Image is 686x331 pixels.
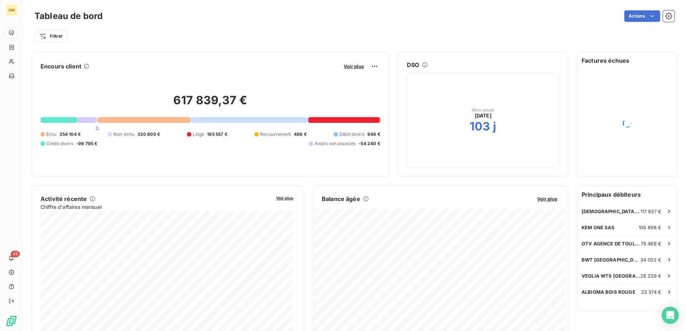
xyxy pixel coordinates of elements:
button: Voir plus [342,63,366,69]
h2: j [493,119,496,134]
span: 117 837 € [640,208,661,214]
span: 79 468 € [641,241,661,246]
span: Débit divers [339,131,365,138]
span: 254 104 € [60,131,81,138]
img: Logo LeanPay [6,315,17,327]
h6: Encours client [41,62,81,71]
div: AM [6,4,17,16]
span: 466 € [294,131,307,138]
span: 105 898 € [639,225,661,230]
span: Voir plus [344,63,364,69]
span: BWT [GEOGRAPHIC_DATA] [582,257,640,263]
span: Avoirs non associés [315,140,356,147]
span: 195 557 € [207,131,227,138]
button: Actions [624,10,660,22]
button: Voir plus [535,196,559,202]
h6: Factures échues [577,52,677,69]
h3: Tableau de bord [34,10,103,23]
span: [DATE] [475,112,492,119]
span: OTV AGENCE DE TOULOUSE [582,241,641,246]
h2: 617 839,37 € [41,93,380,115]
span: Non-échu [113,131,134,138]
h6: DSO [407,61,419,69]
span: KEM ONE SAS [582,225,615,230]
span: 34 002 € [640,257,661,263]
span: Mois actuel [472,108,494,112]
span: 26 239 € [640,273,661,279]
span: -99 795 € [76,140,97,147]
span: VEOLIA WTS [GEOGRAPHIC_DATA] [582,273,640,279]
span: [DEMOGRAPHIC_DATA] SA [582,208,640,214]
span: Recouvrement [260,131,291,138]
h6: Principaux débiteurs [577,186,677,203]
span: 948 € [367,131,380,138]
span: ALBIOMA BOIS ROUGE [582,289,635,295]
span: 23 374 € [641,289,661,295]
h6: Activité récente [41,195,87,203]
span: Voir plus [276,196,293,201]
span: 45 [11,251,20,257]
span: 0 [96,125,99,131]
span: Voir plus [537,196,557,202]
span: Échu [46,131,57,138]
span: 320 800 € [137,131,160,138]
span: Litige [193,131,204,138]
span: Chiffre d'affaires mensuel [41,203,271,211]
span: Crédit divers [46,140,73,147]
span: -54 240 € [358,140,380,147]
div: Open Intercom Messenger [662,307,679,324]
button: Filtrer [34,30,67,42]
button: Voir plus [274,195,295,201]
h2: 103 [470,119,490,134]
h6: Balance âgée [322,195,360,203]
